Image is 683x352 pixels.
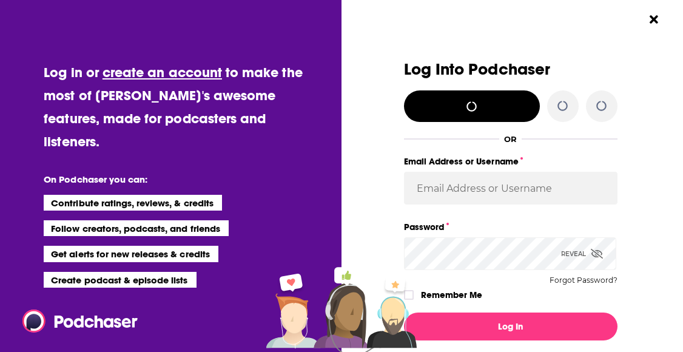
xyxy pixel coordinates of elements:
img: Podchaser - Follow, Share and Rate Podcasts [22,310,139,333]
button: Close Button [642,8,665,31]
li: Create podcast & episode lists [44,272,196,288]
li: Contribute ratings, reviews, & credits [44,195,222,211]
div: OR [504,134,517,144]
li: Get alerts for new releases & credits [44,246,218,262]
label: Email Address or Username [404,154,617,169]
div: Reveal [561,237,603,270]
li: Follow creators, podcasts, and friends [44,220,229,236]
label: Password [404,219,617,235]
button: Log In [404,313,617,340]
button: Forgot Password? [550,276,617,285]
a: create an account [103,64,222,81]
a: Podchaser - Follow, Share and Rate Podcasts [22,310,129,333]
li: On Podchaser you can: [44,174,286,185]
input: Email Address or Username [404,172,617,205]
h3: Log Into Podchaser [404,61,617,78]
label: Remember Me [421,287,482,303]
